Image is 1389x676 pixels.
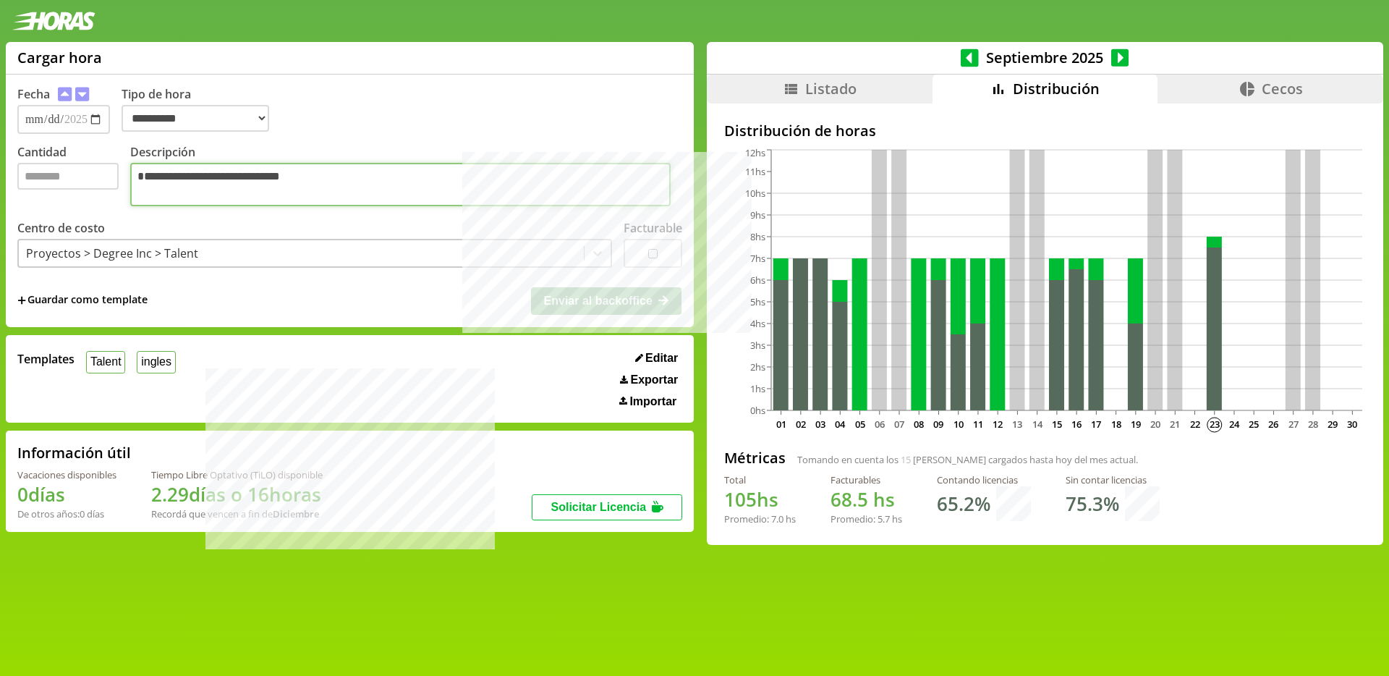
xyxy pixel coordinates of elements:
[1262,79,1303,98] span: Cecos
[750,339,765,352] tspan: 3hs
[776,418,786,431] text: 01
[875,418,885,431] text: 06
[831,486,868,512] span: 68.5
[1013,79,1100,98] span: Distribución
[17,468,116,481] div: Vacaciones disponibles
[831,512,902,525] div: Promedio: hs
[17,220,105,236] label: Centro de costo
[937,491,990,517] h1: 65.2 %
[122,86,281,134] label: Tipo de hora
[979,48,1111,67] span: Septiembre 2025
[993,418,1003,431] text: 12
[878,512,890,525] span: 5.7
[17,507,116,520] div: De otros años: 0 días
[835,418,846,431] text: 04
[1150,418,1160,431] text: 20
[750,382,765,395] tspan: 1hs
[750,252,765,265] tspan: 7hs
[724,473,796,486] div: Total
[745,146,765,159] tspan: 12hs
[750,360,765,373] tspan: 2hs
[831,486,902,512] h1: hs
[151,468,323,481] div: Tiempo Libre Optativo (TiLO) disponible
[750,208,765,221] tspan: 9hs
[750,317,765,330] tspan: 4hs
[629,395,676,408] span: Importar
[137,351,175,373] button: ingles
[17,481,116,507] h1: 0 días
[1347,418,1357,431] text: 30
[933,418,943,431] text: 09
[26,245,198,261] div: Proyectos > Degree Inc > Talent
[1066,473,1160,486] div: Sin contar licencias
[17,292,148,308] span: +Guardar como template
[1170,418,1180,431] text: 21
[724,486,796,512] h1: hs
[973,418,983,431] text: 11
[17,86,50,102] label: Fecha
[831,473,902,486] div: Facturables
[1012,418,1022,431] text: 13
[1268,418,1278,431] text: 26
[953,418,964,431] text: 10
[797,453,1138,466] span: Tomando en cuenta los [PERSON_NAME] cargados hasta hoy del mes actual.
[17,292,26,308] span: +
[645,352,678,365] span: Editar
[616,373,682,387] button: Exportar
[1308,418,1318,431] text: 28
[1249,418,1259,431] text: 25
[1288,418,1299,431] text: 27
[745,187,765,200] tspan: 10hs
[745,165,765,178] tspan: 11hs
[1229,418,1240,431] text: 24
[1131,418,1141,431] text: 19
[750,274,765,287] tspan: 6hs
[771,512,783,525] span: 7.0
[854,418,865,431] text: 05
[750,230,765,243] tspan: 8hs
[1210,418,1220,431] text: 23
[724,448,786,468] h2: Métricas
[17,48,102,67] h1: Cargar hora
[631,351,683,366] button: Editar
[130,144,682,210] label: Descripción
[1189,418,1199,431] text: 22
[1052,418,1062,431] text: 15
[1071,418,1082,431] text: 16
[122,105,269,132] select: Tipo de hora
[914,418,924,431] text: 08
[17,163,119,190] input: Cantidad
[624,220,682,236] label: Facturable
[894,418,904,431] text: 07
[532,494,682,520] button: Solicitar Licencia
[724,486,757,512] span: 105
[151,481,323,507] h1: 2.29 días o 16 horas
[805,79,857,98] span: Listado
[631,373,679,386] span: Exportar
[724,512,796,525] div: Promedio: hs
[17,351,75,367] span: Templates
[1032,418,1043,431] text: 14
[551,501,646,513] span: Solicitar Licencia
[17,144,130,210] label: Cantidad
[1091,418,1101,431] text: 17
[724,121,1366,140] h2: Distribución de horas
[901,453,911,466] span: 15
[1328,418,1338,431] text: 29
[750,404,765,417] tspan: 0hs
[273,507,319,520] b: Diciembre
[1110,418,1121,431] text: 18
[796,418,806,431] text: 02
[815,418,825,431] text: 03
[130,163,671,206] textarea: Descripción
[937,473,1031,486] div: Contando licencias
[151,507,323,520] div: Recordá que vencen a fin de
[1066,491,1119,517] h1: 75.3 %
[17,443,131,462] h2: Información útil
[750,295,765,308] tspan: 5hs
[86,351,125,373] button: Talent
[12,12,95,30] img: logotipo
